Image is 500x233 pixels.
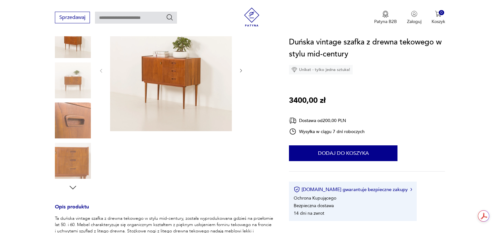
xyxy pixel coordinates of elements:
[374,11,397,25] a: Ikona medaluPatyna B2B
[294,186,412,193] button: [DOMAIN_NAME] gwarantuje bezpieczne zakupy
[289,65,353,74] div: Unikat - tylko jedna sztuka!
[289,117,365,125] div: Dostawa od 200,00 PLN
[435,11,441,17] img: Ikona koszyka
[407,11,421,25] button: Zaloguj
[289,36,445,60] h1: Duńska vintage szafka z drewna tekowego w stylu mid-century
[411,11,417,17] img: Ikonka użytkownika
[382,11,389,18] img: Ikona medalu
[110,9,232,131] img: Zdjęcie produktu Duńska vintage szafka z drewna tekowego w stylu mid-century
[439,10,444,15] div: 0
[55,22,91,58] img: Zdjęcie produktu Duńska vintage szafka z drewna tekowego w stylu mid-century
[291,67,297,73] img: Ikona diamentu
[55,62,91,98] img: Zdjęcie produktu Duńska vintage szafka z drewna tekowego w stylu mid-century
[374,19,397,25] p: Patyna B2B
[55,143,91,179] img: Zdjęcie produktu Duńska vintage szafka z drewna tekowego w stylu mid-century
[289,117,297,125] img: Ikona dostawy
[432,11,445,25] button: 0Koszyk
[55,102,91,138] img: Zdjęcie produktu Duńska vintage szafka z drewna tekowego w stylu mid-century
[410,188,412,191] img: Ikona strzałki w prawo
[289,145,397,161] button: Dodaj do koszyka
[289,128,365,135] div: Wysyłka w ciągu 7 dni roboczych
[407,19,421,25] p: Zaloguj
[55,205,274,215] h3: Opis produktu
[374,11,397,25] button: Patyna B2B
[294,203,334,209] li: Bezpieczna dostawa
[294,195,336,201] li: Ochrona Kupującego
[242,8,261,26] img: Patyna - sklep z meblami i dekoracjami vintage
[55,16,90,20] a: Sprzedawaj
[166,14,174,21] button: Szukaj
[289,95,326,107] p: 3400,00 zł
[294,210,324,216] li: 14 dni na zwrot
[294,186,300,193] img: Ikona certyfikatu
[55,12,90,23] button: Sprzedawaj
[432,19,445,25] p: Koszyk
